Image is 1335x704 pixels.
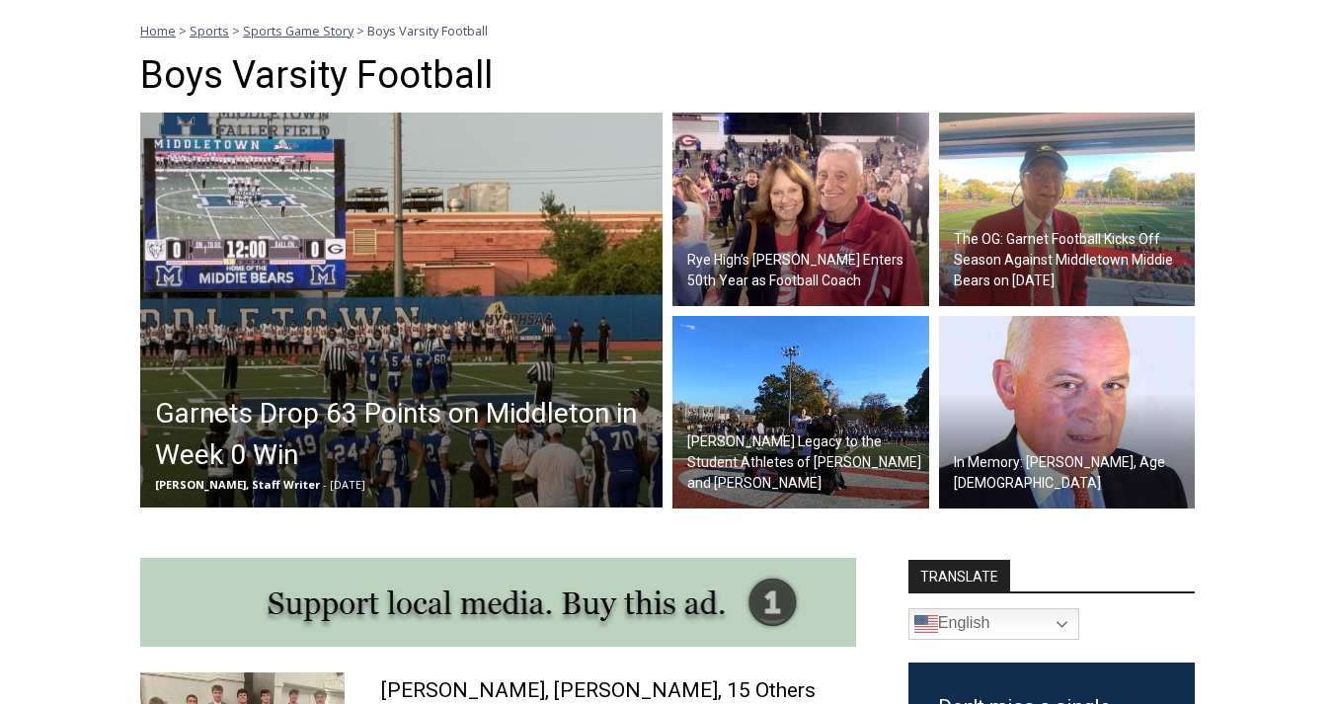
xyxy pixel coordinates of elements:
[190,22,229,39] a: Sports
[202,123,280,236] div: "...watching a master [PERSON_NAME] chef prepare an omakase meal is fascinating dinner theater an...
[672,113,929,306] img: (PHOTO: Garr and his wife Cathy on the field at Rye High School's Nugent Stadium.)
[475,192,957,246] a: Intern @ [DOMAIN_NAME]
[140,21,1195,40] nav: Breadcrumbs
[954,452,1191,494] h2: In Memory: [PERSON_NAME], Age [DEMOGRAPHIC_DATA]
[232,22,240,39] span: >
[954,229,1191,291] h2: The OG: Garnet Football Kicks Off Season Against Middletown Middie Bears on [DATE]
[908,560,1010,591] strong: TRANSLATE
[140,22,176,39] a: Home
[243,22,353,39] a: Sports Game Story
[939,113,1196,306] a: The OG: Garnet Football Kicks Off Season Against Middletown Middie Bears on [DATE]
[939,316,1196,509] img: Obituary - Douglas Joseph Mello
[499,1,933,192] div: "We would have speakers with experience in local journalism speak to us about their experiences a...
[672,316,929,509] img: (PHOTO: Drew Haines of Harrison, Doug Mello, and Jake Kessner of Rye at receive the Chris Mello A...
[155,393,658,476] h2: Garnets Drop 63 Points on Middleton in Week 0 Win
[939,316,1196,509] a: In Memory: [PERSON_NAME], Age [DEMOGRAPHIC_DATA]
[939,113,1196,306] img: (PHOTO: The voice of Rye Garnet Football and Old Garnet Steve Feeney in the Nugent Stadium press ...
[914,612,938,636] img: en
[672,316,929,509] a: [PERSON_NAME] Legacy to the Student Athletes of [PERSON_NAME] and [PERSON_NAME]
[687,250,924,291] h2: Rye High’s [PERSON_NAME] Enters 50th Year as Football Coach
[908,608,1079,640] a: English
[140,558,856,647] img: support local media, buy this ad
[672,113,929,306] a: Rye High’s [PERSON_NAME] Enters 50th Year as Football Coach
[356,22,364,39] span: >
[516,196,915,241] span: Intern @ [DOMAIN_NAME]
[687,431,924,494] h2: [PERSON_NAME] Legacy to the Student Athletes of [PERSON_NAME] and [PERSON_NAME]
[330,477,365,492] span: [DATE]
[140,53,1195,99] h1: Boys Varsity Football
[323,477,327,492] span: -
[6,203,194,278] span: Open Tues. - Sun. [PHONE_NUMBER]
[140,113,663,508] img: (PHOTO: Rye and Middletown walking to midfield before their Week 0 game on Friday, September 5, 2...
[179,22,187,39] span: >
[140,113,663,508] a: Garnets Drop 63 Points on Middleton in Week 0 Win [PERSON_NAME], Staff Writer - [DATE]
[155,477,320,492] span: [PERSON_NAME], Staff Writer
[367,22,488,39] span: Boys Varsity Football
[1,198,198,246] a: Open Tues. - Sun. [PHONE_NUMBER]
